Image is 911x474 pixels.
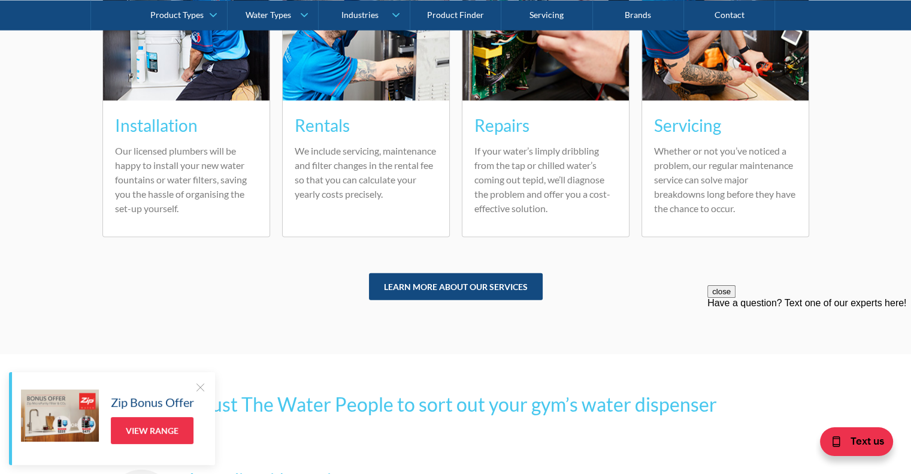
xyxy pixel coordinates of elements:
p: We include servicing, maintenance and filter changes in the rental fee so that you can calculate ... [295,144,437,201]
h3: Servicing [654,113,797,138]
div: Water Types [246,10,291,20]
iframe: podium webchat widget bubble [815,414,911,474]
img: Zip Bonus Offer [21,390,99,442]
a: Learn more about our services [369,273,543,300]
h5: Zip Bonus Offer [111,393,194,411]
a: View Range [111,417,193,444]
iframe: podium webchat widget prompt [707,285,911,429]
h3: Rentals [295,113,437,138]
h2: Trust The Water People to sort out your gym’s water dispenser [102,390,809,419]
p: If your water’s limply dribbling from the tap or chilled water’s coming out tepid, we’ll diagnose... [474,144,617,216]
p: Whether or not you’ve noticed a problem, our regular maintenance service can solve major breakdow... [654,144,797,216]
h3: Installation [115,113,258,138]
h3: Repairs [474,113,617,138]
div: Industries [341,10,379,20]
div: Product Types [150,10,204,20]
p: Our licensed plumbers will be happy to install your new water fountains or water filters, saving ... [115,144,258,216]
